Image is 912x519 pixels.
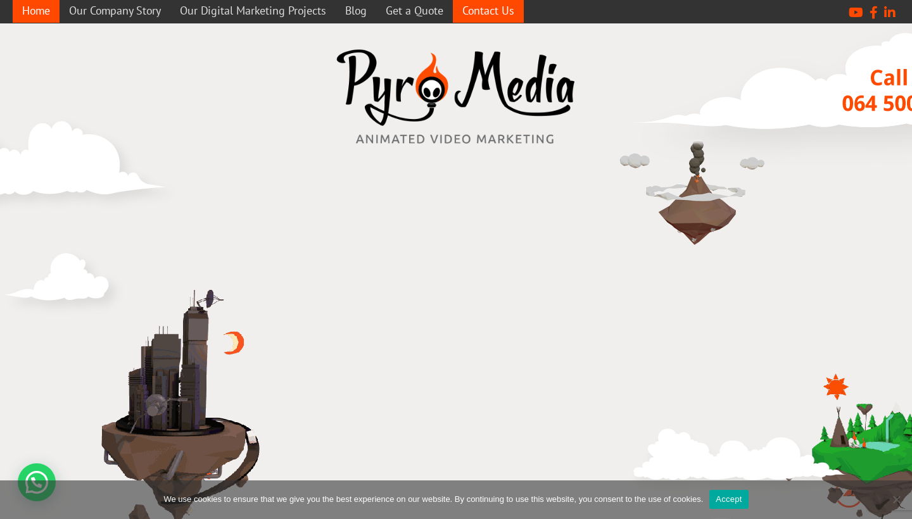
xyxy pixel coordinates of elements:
[630,422,852,501] img: explainer videos
[614,112,773,270] img: media company durban
[709,490,748,509] a: Accept
[329,42,583,152] img: video marketing media company westville durban logo
[890,493,902,506] span: No
[329,42,583,154] a: video marketing media company westville durban logo
[163,493,703,506] span: We use cookies to ensure that we give you the best experience on our website. ​By continuing to u...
